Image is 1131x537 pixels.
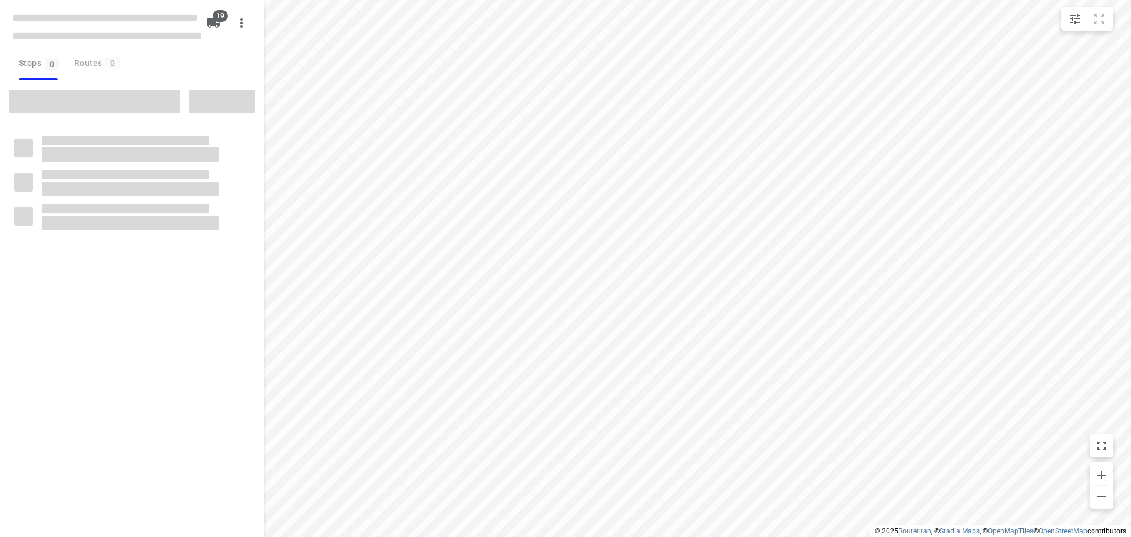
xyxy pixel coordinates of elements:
[1039,527,1087,535] a: OpenStreetMap
[988,527,1033,535] a: OpenMapTiles
[875,527,1126,535] li: © 2025 , © , © © contributors
[898,527,931,535] a: Routetitan
[1063,7,1087,31] button: Map settings
[940,527,980,535] a: Stadia Maps
[1061,7,1113,31] div: small contained button group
